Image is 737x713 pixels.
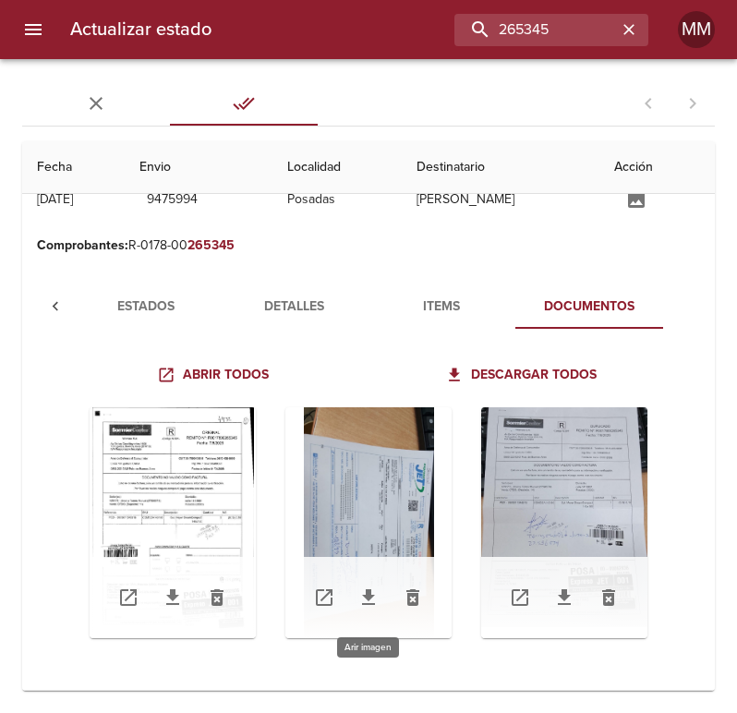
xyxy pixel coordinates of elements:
span: Pagina anterior [626,93,671,112]
th: Fecha [22,141,125,194]
th: Acción [599,141,715,194]
button: Eliminar [195,575,239,620]
button: Eliminar [586,575,631,620]
td: Posadas [272,163,402,236]
a: Abrir [106,575,151,620]
span: Descargar todos [449,364,597,387]
th: Destinatario [402,141,600,194]
div: Abrir información de usuario [678,11,715,48]
a: Descargar [542,575,586,620]
th: Localidad [272,141,402,194]
table: Tabla de envíos del cliente [22,110,715,691]
input: buscar [454,14,617,46]
em: 265345 [187,237,235,253]
th: Envio [125,141,272,194]
button: 9475994 [139,183,205,217]
p: R-0178-00 [37,236,700,255]
button: Eliminar [391,575,435,620]
a: Descargar todos [441,358,604,393]
span: Detalles [231,296,356,319]
a: Descargar [346,575,391,620]
span: Documentos [526,296,652,319]
span: Estados [83,296,209,319]
h6: Actualizar estado [70,15,211,44]
a: Descargar [151,575,195,620]
button: menu [11,7,55,52]
div: MM [678,11,715,48]
div: [DATE] [37,191,73,207]
span: Items [379,296,504,319]
span: 9475994 [147,188,198,211]
td: [PERSON_NAME] [402,163,600,236]
span: Abrir todos [161,364,269,387]
div: Arir imagen [481,407,647,638]
a: Abrir [302,575,346,620]
a: Abrir [498,575,542,620]
div: Tabs detalle de guia [72,284,661,329]
div: Tabs Envios [22,81,318,126]
a: Abrir todos [153,358,276,393]
span: Pagina siguiente [671,81,715,126]
b: Comprobantes : [37,237,128,253]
